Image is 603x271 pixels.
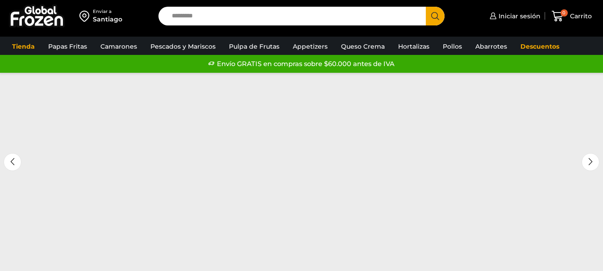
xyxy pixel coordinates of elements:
a: Queso Crema [337,38,389,55]
div: Previous slide [4,153,21,171]
a: 0 Carrito [549,6,594,27]
a: Hortalizas [394,38,434,55]
a: Abarrotes [471,38,512,55]
a: Pulpa de Frutas [225,38,284,55]
a: Tienda [8,38,39,55]
span: Iniciar sesión [496,12,541,21]
button: Search button [426,7,445,25]
a: Appetizers [288,38,332,55]
a: Papas Fritas [44,38,91,55]
div: Santiago [93,15,122,24]
span: 0 [561,9,568,17]
span: Carrito [568,12,592,21]
a: Pescados y Mariscos [146,38,220,55]
a: Camarones [96,38,141,55]
a: Descuentos [516,38,564,55]
div: Enviar a [93,8,122,15]
a: Iniciar sesión [487,7,541,25]
div: Next slide [582,153,599,171]
a: Pollos [438,38,466,55]
img: address-field-icon.svg [79,8,93,24]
